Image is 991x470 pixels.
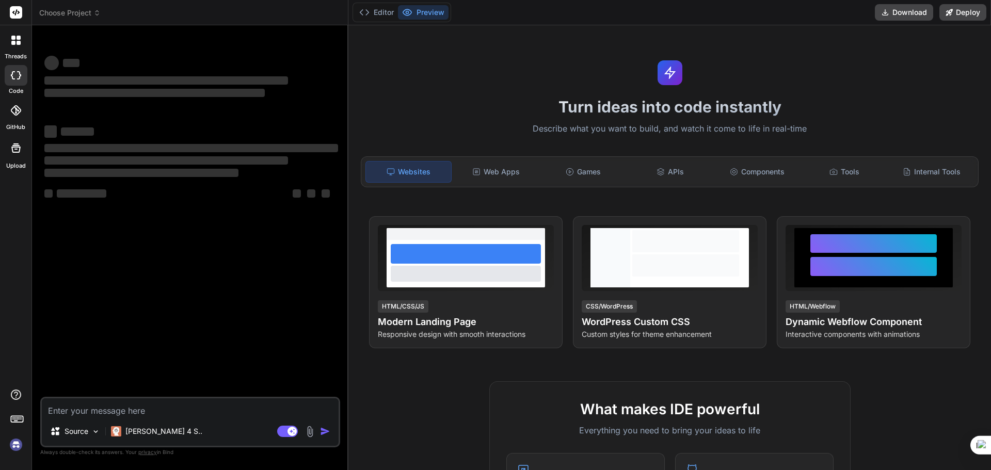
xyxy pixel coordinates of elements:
[506,424,834,436] p: Everything you need to bring your ideas to life
[65,426,88,436] p: Source
[506,398,834,420] h2: What makes IDE powerful
[582,329,758,339] p: Custom styles for theme enhancement
[802,161,887,183] div: Tools
[44,144,338,152] span: ‌
[44,76,288,85] span: ‌
[44,89,265,97] span: ‌
[125,426,202,436] p: [PERSON_NAME] 4 S..
[786,329,962,339] p: Interactive components with animations
[454,161,539,183] div: Web Apps
[293,189,301,198] span: ‌
[9,87,23,95] label: code
[7,436,25,453] img: signin
[40,447,340,457] p: Always double-check its answers. Your in Bind
[378,300,428,313] div: HTML/CSS/JS
[44,189,53,198] span: ‌
[378,315,554,329] h4: Modern Landing Page
[875,4,933,21] button: Download
[398,5,449,20] button: Preview
[6,161,26,170] label: Upload
[44,169,238,177] span: ‌
[44,125,57,138] span: ‌
[304,426,316,437] img: attachment
[63,59,79,67] span: ‌
[57,189,106,198] span: ‌
[889,161,974,183] div: Internal Tools
[39,8,101,18] span: Choose Project
[582,300,637,313] div: CSS/WordPress
[44,56,59,70] span: ‌
[44,156,288,165] span: ‌
[939,4,986,21] button: Deploy
[6,123,25,132] label: GitHub
[582,315,758,329] h4: WordPress Custom CSS
[138,449,157,455] span: privacy
[541,161,626,183] div: Games
[786,300,840,313] div: HTML/Webflow
[355,5,398,20] button: Editor
[307,189,315,198] span: ‌
[355,122,985,136] p: Describe what you want to build, and watch it come to life in real-time
[111,426,121,436] img: Claude 4 Sonnet
[322,189,330,198] span: ‌
[786,315,962,329] h4: Dynamic Webflow Component
[61,127,94,136] span: ‌
[715,161,800,183] div: Components
[378,329,554,339] p: Responsive design with smooth interactions
[91,427,100,436] img: Pick Models
[5,52,27,61] label: threads
[628,161,713,183] div: APIs
[365,161,452,183] div: Websites
[320,426,330,436] img: icon
[355,98,985,116] h1: Turn ideas into code instantly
